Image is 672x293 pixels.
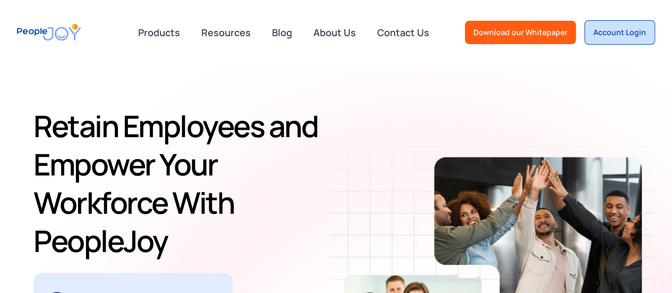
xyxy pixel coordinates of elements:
[33,107,344,260] h1: Retain Employees and Empower Your Workforce With PeopleJoy
[371,21,436,44] a: Contact Us
[307,21,362,44] a: About Us
[465,21,576,44] a: Download our Whitepaper
[195,21,257,44] a: Resources
[17,17,81,47] a: home
[473,27,567,38] div: Download our Whitepaper
[266,21,299,44] a: Blog
[132,22,186,43] div: Products
[584,20,655,45] a: Account Login
[593,27,646,38] div: Account Login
